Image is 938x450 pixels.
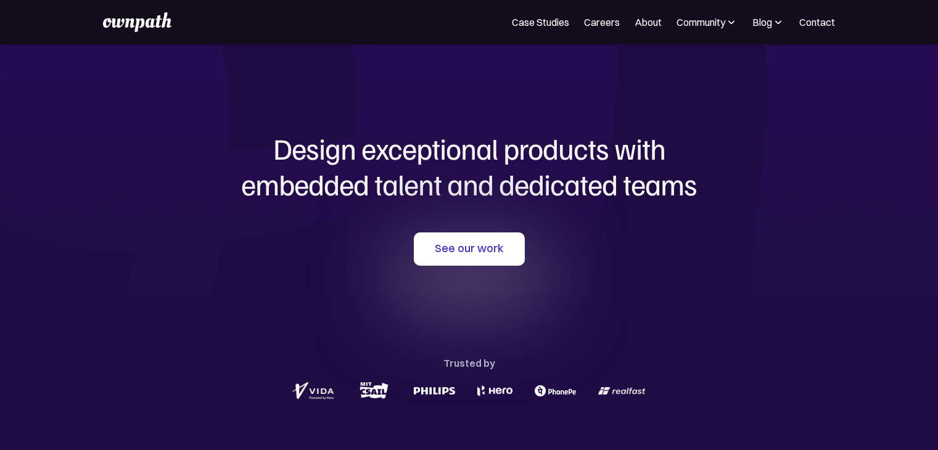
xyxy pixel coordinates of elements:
[512,15,569,30] a: Case Studies
[414,232,525,266] a: See our work
[677,15,725,30] div: Community
[584,15,620,30] a: Careers
[677,15,738,30] div: Community
[752,15,784,30] div: Blog
[635,15,662,30] a: About
[173,131,765,202] h1: Design exceptional products with embedded talent and dedicated teams
[752,15,772,30] div: Blog
[799,15,835,30] a: Contact
[443,354,495,372] div: Trusted by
